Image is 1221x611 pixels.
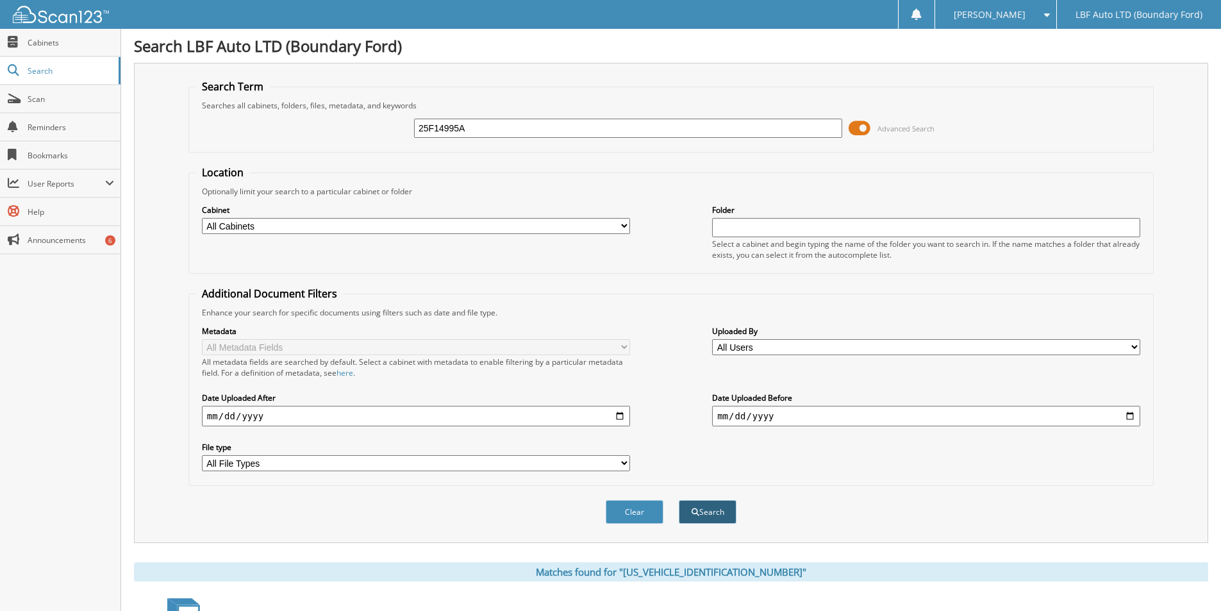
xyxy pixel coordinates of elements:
label: Date Uploaded Before [712,392,1140,403]
div: Select a cabinet and begin typing the name of the folder you want to search in. If the name match... [712,239,1140,260]
div: Optionally limit your search to a particular cabinet or folder [195,186,1147,197]
a: here [336,367,353,378]
span: [PERSON_NAME] [954,11,1026,19]
span: Announcements [28,235,114,246]
label: Folder [712,205,1140,215]
div: Matches found for "[US_VEHICLE_IDENTIFICATION_NUMBER]" [134,562,1208,582]
span: Reminders [28,122,114,133]
label: Uploaded By [712,326,1140,337]
div: All metadata fields are searched by default. Select a cabinet with metadata to enable filtering b... [202,356,630,378]
span: User Reports [28,178,105,189]
span: Advanced Search [877,124,934,133]
iframe: Chat Widget [1157,549,1221,611]
span: Cabinets [28,37,114,48]
img: scan123-logo-white.svg [13,6,109,23]
span: LBF Auto LTD (Boundary Ford) [1076,11,1202,19]
div: Searches all cabinets, folders, files, metadata, and keywords [195,100,1147,111]
button: Clear [606,500,663,524]
label: Metadata [202,326,630,337]
label: Date Uploaded After [202,392,630,403]
span: Search [28,65,112,76]
span: Bookmarks [28,150,114,161]
legend: Search Term [195,80,270,94]
button: Search [679,500,736,524]
input: start [202,406,630,426]
span: Scan [28,94,114,105]
div: Enhance your search for specific documents using filters such as date and file type. [195,307,1147,318]
legend: Additional Document Filters [195,287,344,301]
div: 6 [105,235,115,246]
legend: Location [195,165,250,180]
h1: Search LBF Auto LTD (Boundary Ford) [134,35,1208,56]
label: Cabinet [202,205,630,215]
label: File type [202,442,630,453]
span: Help [28,206,114,217]
input: end [712,406,1140,426]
